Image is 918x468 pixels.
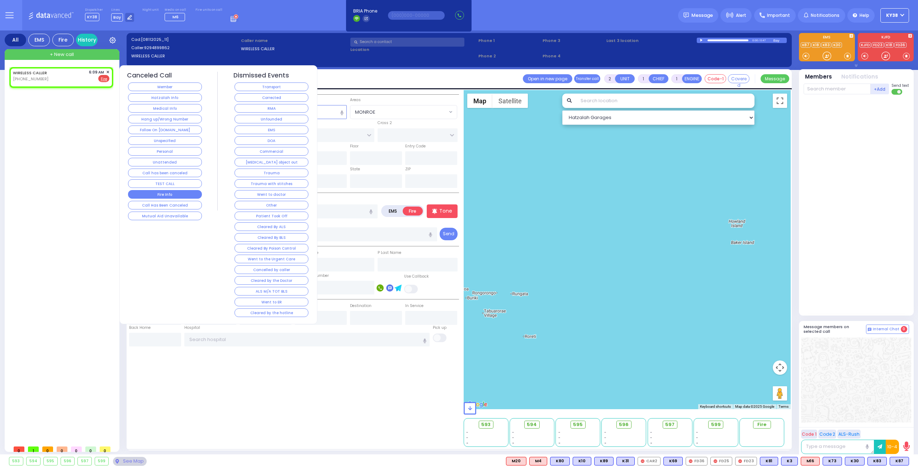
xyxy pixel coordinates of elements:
[85,13,99,21] span: KY38
[871,84,889,94] button: +Add
[761,74,789,83] button: Message
[111,13,123,22] span: Bay
[128,115,202,123] button: Hang up/Wrong Number
[604,435,606,440] span: -
[235,287,308,296] button: ALS M/A TOT BLS
[235,158,308,166] button: [MEDICAL_DATA] object out
[760,457,778,465] div: K81
[131,37,238,43] label: Cad:
[128,212,202,220] button: Mutual Aid Unavailable
[801,457,820,465] div: ALS
[235,190,308,199] button: Went to doctor
[350,105,447,118] span: MONROE
[128,147,202,156] button: Personal
[76,34,98,46] a: History
[100,446,110,452] span: 0
[42,446,53,452] span: 0
[649,74,668,83] button: CHIEF
[714,459,717,463] img: red-radio-icon.svg
[757,421,766,428] span: Fire
[686,457,708,465] div: FD36
[388,11,445,20] input: (000)000-00000
[350,97,361,103] label: Areas
[867,457,887,465] div: K83
[594,457,614,465] div: K89
[615,74,635,83] button: UNIT
[619,421,629,428] span: 596
[801,430,817,439] button: Code 1
[738,459,742,463] img: red-radio-icon.svg
[144,45,170,51] span: 9294899862
[866,325,909,334] button: Internal Chat 0
[858,36,914,41] label: KJFD
[235,298,308,306] button: Went to ER
[61,457,75,465] div: 596
[773,360,787,375] button: Map camera controls
[860,42,871,48] a: KJFD
[106,69,109,75] span: ✕
[128,93,202,102] button: Hatzalah Info
[805,73,832,81] button: Members
[512,430,514,435] span: -
[890,457,909,465] div: BLS
[235,179,308,188] button: Trauma with stitches
[890,457,909,465] div: K87
[573,421,583,428] span: 595
[845,457,865,465] div: BLS
[604,430,606,435] span: -
[172,14,179,20] span: M6
[558,430,560,435] span: -
[466,435,468,440] span: -
[837,430,861,439] button: ALS-Rush
[558,435,560,440] span: -
[573,457,591,465] div: BLS
[638,457,661,465] div: CAR2
[804,325,866,334] h5: Message members on selected call
[650,430,652,435] span: -
[696,435,698,440] span: -
[13,76,48,82] span: [PHONE_NUMBER]
[804,84,871,94] input: Search member
[235,308,308,317] button: Cleared by the hotline
[574,74,600,83] button: Transfer call
[478,38,540,44] span: Phone 1
[735,457,757,465] div: FD23
[71,446,82,452] span: 0
[811,42,820,48] a: K18
[891,88,903,95] label: Turn off text
[378,120,392,126] label: Cross 2
[233,72,289,79] h4: Dismissed Events
[481,421,491,428] span: 593
[141,37,169,42] span: [08112025_11]
[403,207,423,216] label: Fire
[832,42,842,48] a: K30
[235,147,308,156] button: Commercial
[113,457,147,466] div: See map
[439,207,452,215] p: Tone
[527,421,537,428] span: 594
[773,94,787,108] button: Toggle fullscreen view
[350,47,476,53] label: Location
[478,53,540,59] span: Phone 2
[696,430,698,435] span: -
[241,46,348,52] label: WIRELESS CALLER
[550,457,570,465] div: BLS
[543,38,604,44] span: Phone 3
[880,8,909,23] button: KY38
[512,435,514,440] span: -
[650,435,652,440] span: -
[467,94,492,108] button: Show street map
[128,169,202,177] button: Call has been canceled
[799,36,855,41] label: EMS
[235,255,308,263] button: Went to the Urgent Care
[767,12,790,19] span: Important
[9,457,23,465] div: 593
[886,12,898,19] span: KY38
[616,457,635,465] div: BLS
[85,446,96,452] span: 0
[128,201,202,209] button: Call Has Been Canceled
[235,233,308,242] button: Cleared By BLS
[818,430,836,439] button: Code 2
[129,325,151,331] label: Back Home
[901,326,907,332] span: 0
